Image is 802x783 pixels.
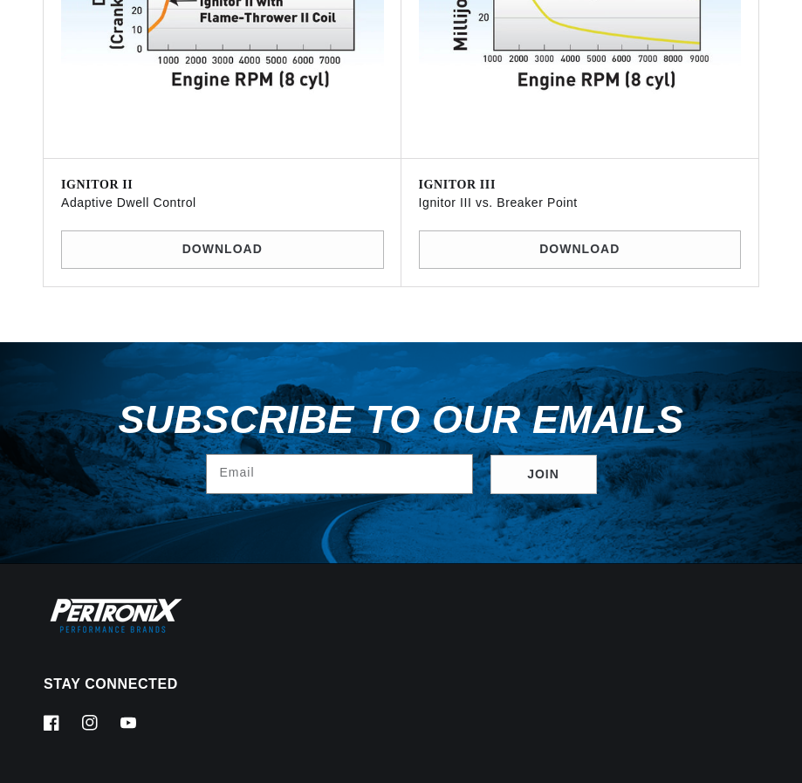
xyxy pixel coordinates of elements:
p: Adaptive Dwell Control [61,193,384,212]
p: Stay Connected [44,676,758,694]
h3: IGNITOR III [419,176,742,194]
p: Ignitor III vs. Breaker Point [419,193,742,212]
h3: Subscribe to our emails [118,403,683,436]
button: Subscribe [490,455,597,494]
a: Download [419,230,742,270]
input: Email [207,455,472,493]
a: Download [61,230,384,270]
h3: IGNITOR II [61,176,384,194]
img: Pertronix [44,594,183,636]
